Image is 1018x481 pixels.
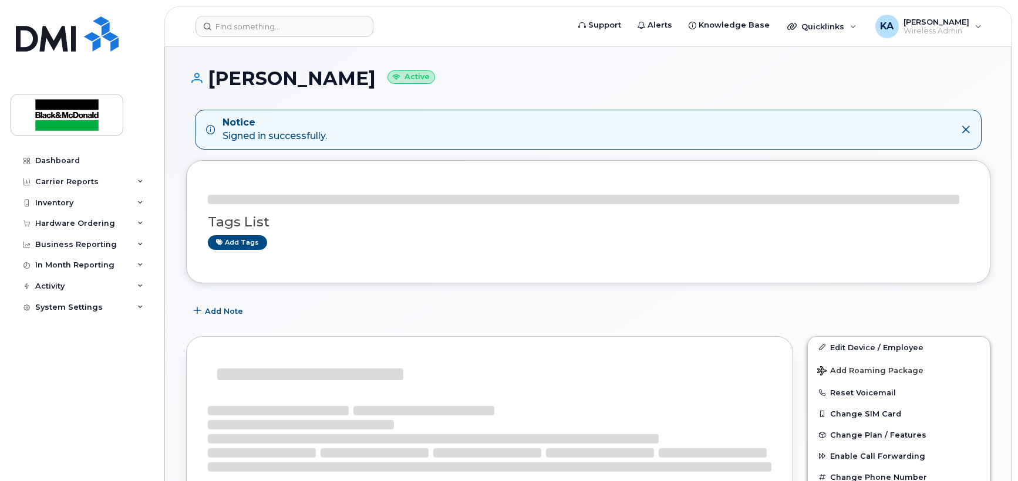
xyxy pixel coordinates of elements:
span: Add Note [205,306,243,317]
button: Change Plan / Features [808,424,990,445]
div: Signed in successfully. [223,116,327,143]
button: Enable Call Forwarding [808,445,990,466]
button: Add Roaming Package [808,358,990,382]
span: Add Roaming Package [817,366,923,377]
h3: Tags List [208,215,969,229]
h1: [PERSON_NAME] [186,68,990,89]
button: Add Note [186,301,253,322]
span: Enable Call Forwarding [830,452,925,460]
span: Change Plan / Features [830,431,926,439]
button: Reset Voicemail [808,382,990,403]
a: Edit Device / Employee [808,337,990,358]
a: Add tags [208,235,267,250]
strong: Notice [223,116,327,130]
button: Change SIM Card [808,403,990,424]
small: Active [387,70,435,84]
